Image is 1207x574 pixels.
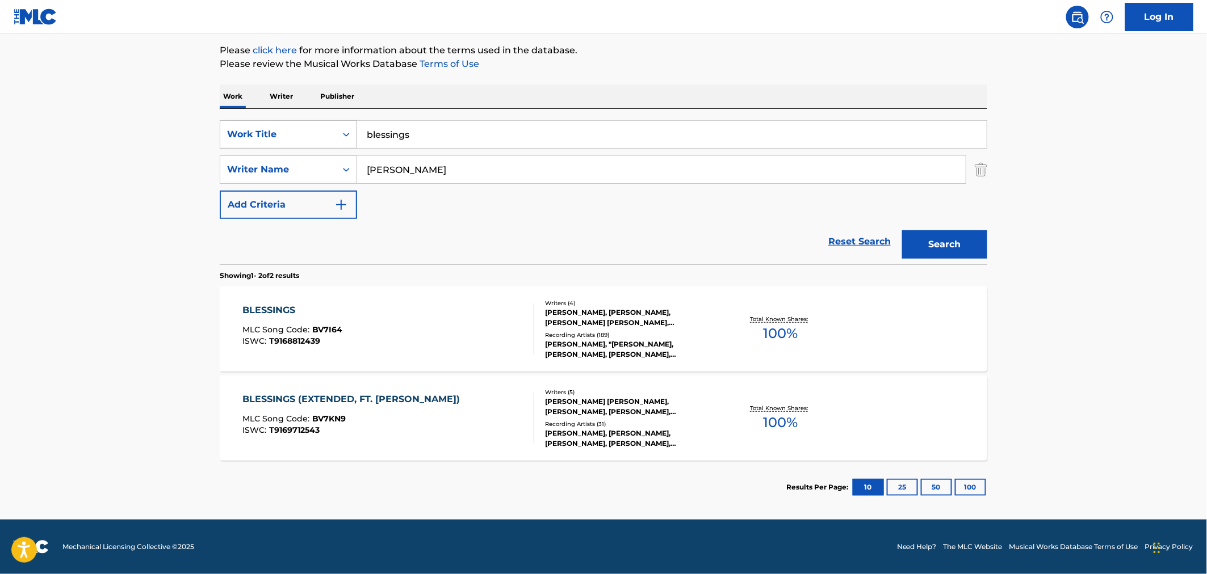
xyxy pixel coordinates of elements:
[853,479,884,496] button: 10
[220,44,987,57] p: Please for more information about the terms used in the database.
[545,331,716,339] div: Recording Artists ( 189 )
[545,339,716,360] div: [PERSON_NAME], "[PERSON_NAME], [PERSON_NAME], [PERSON_NAME], [PERSON_NAME], [PERSON_NAME], [PERSO...
[243,413,313,424] span: MLC Song Code :
[921,479,952,496] button: 50
[270,425,320,435] span: T9169712543
[14,9,57,25] img: MLC Logo
[313,324,343,335] span: BV7I64
[313,413,346,424] span: BV7KN9
[253,45,297,56] a: click here
[417,58,479,69] a: Terms of Use
[1100,10,1114,24] img: help
[317,85,358,108] p: Publisher
[220,191,357,219] button: Add Criteria
[545,307,716,328] div: [PERSON_NAME], [PERSON_NAME], [PERSON_NAME] [PERSON_NAME], [PERSON_NAME]
[227,163,329,176] div: Writer Name
[243,336,270,346] span: ISWC :
[902,230,987,259] button: Search
[243,324,313,335] span: MLC Song Code :
[266,85,296,108] p: Writer
[1066,6,1089,28] a: Public Search
[1150,520,1207,574] iframe: Chat Widget
[220,85,246,108] p: Work
[545,396,716,417] div: [PERSON_NAME] [PERSON_NAME], [PERSON_NAME], [PERSON_NAME], [PERSON_NAME], [PERSON_NAME]
[545,420,716,428] div: Recording Artists ( 31 )
[62,542,194,552] span: Mechanical Licensing Collective © 2025
[243,303,343,317] div: BLESSINGS
[1154,531,1160,565] div: Drag
[944,542,1003,552] a: The MLC Website
[897,542,937,552] a: Need Help?
[887,479,918,496] button: 25
[227,128,329,141] div: Work Title
[220,57,987,71] p: Please review the Musical Works Database
[243,392,466,406] div: BLESSINGS (EXTENDED, FT. [PERSON_NAME])
[270,336,321,346] span: T9168812439
[1145,542,1193,552] a: Privacy Policy
[220,375,987,461] a: BLESSINGS (EXTENDED, FT. [PERSON_NAME])MLC Song Code:BV7KN9ISWC:T9169712543Writers (5)[PERSON_NAM...
[1009,542,1138,552] a: Musical Works Database Terms of Use
[545,428,716,449] div: [PERSON_NAME], [PERSON_NAME], [PERSON_NAME], [PERSON_NAME], [PERSON_NAME], [PERSON_NAME], [PERSON...
[763,323,798,344] span: 100 %
[955,479,986,496] button: 100
[545,299,716,307] div: Writers ( 4 )
[220,271,299,281] p: Showing 1 - 2 of 2 results
[334,198,348,212] img: 9d2ae6d4665cec9f34b9.svg
[1071,10,1084,24] img: search
[243,425,270,435] span: ISWC :
[220,120,987,264] form: Search Form
[545,388,716,396] div: Writers ( 5 )
[750,315,811,323] p: Total Known Shares:
[220,286,987,372] a: BLESSINGSMLC Song Code:BV7I64ISWC:T9168812439Writers (4)[PERSON_NAME], [PERSON_NAME], [PERSON_NAM...
[14,540,49,554] img: logo
[786,482,851,492] p: Results Per Page:
[750,404,811,412] p: Total Known Shares:
[763,412,798,433] span: 100 %
[823,229,896,254] a: Reset Search
[1125,3,1193,31] a: Log In
[1096,6,1118,28] div: Help
[975,155,987,184] img: Delete Criterion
